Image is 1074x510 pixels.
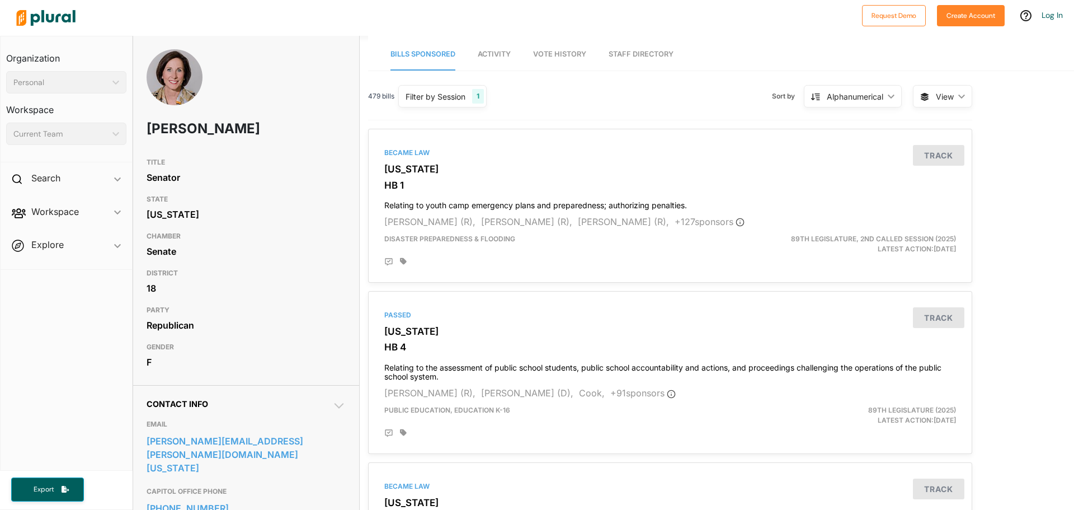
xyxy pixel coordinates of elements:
div: 18 [147,280,346,297]
button: Request Demo [862,5,926,26]
h3: Workspace [6,93,126,118]
h3: TITLE [147,156,346,169]
h3: PARTY [147,303,346,317]
h4: Relating to the assessment of public school students, public school accountability and actions, a... [384,358,956,382]
h3: DISTRICT [147,266,346,280]
a: Activity [478,39,511,71]
a: [PERSON_NAME][EMAIL_ADDRESS][PERSON_NAME][DOMAIN_NAME][US_STATE] [147,433,346,476]
div: Passed [384,310,956,320]
h3: CAPITOL OFFICE PHONE [147,485,346,498]
div: Add Position Statement [384,429,393,438]
button: Track [913,479,964,499]
span: View [936,91,954,102]
div: F [147,354,346,371]
div: Senate [147,243,346,260]
h3: HB 4 [384,341,956,353]
button: Export [11,478,84,502]
div: Add Position Statement [384,258,393,266]
a: Vote History [533,39,586,71]
button: Track [913,307,964,328]
span: [PERSON_NAME] (R), [384,216,475,227]
div: Filter by Session [406,91,465,102]
div: 1 [472,89,484,104]
span: [PERSON_NAME] (R), [481,216,572,227]
span: + 91 sponsor s [610,387,676,399]
div: Add tags [400,258,407,265]
h3: HB 1 [384,180,956,191]
div: Current Team [13,128,108,140]
button: Create Account [937,5,1005,26]
a: Create Account [937,9,1005,21]
div: Add tags [400,429,407,437]
h3: STATE [147,193,346,206]
div: Senator [147,169,346,186]
div: Personal [13,77,108,88]
h1: [PERSON_NAME] [147,112,266,146]
h3: CHAMBER [147,230,346,243]
h3: [US_STATE] [384,163,956,175]
div: Alphanumerical [827,91,883,102]
a: Log In [1042,10,1063,20]
span: 89th Legislature, 2nd Called Session (2025) [791,235,956,243]
div: Republican [147,317,346,334]
span: Export [26,485,62,494]
span: Bills Sponsored [390,50,455,58]
span: Cook, [579,387,605,399]
span: Contact Info [147,399,208,409]
span: [PERSON_NAME] (D), [481,387,573,399]
span: 479 bills [368,91,394,101]
h4: Relating to youth camp emergency plans and preparedness; authorizing penalties. [384,195,956,210]
a: Bills Sponsored [390,39,455,71]
div: [US_STATE] [147,206,346,223]
span: Disaster Preparedness & Flooding [384,235,515,243]
img: Headshot of Lois Kolkhorst [147,49,202,124]
span: + 127 sponsor s [675,216,745,227]
h2: Search [31,172,60,184]
a: Request Demo [862,9,926,21]
span: Sort by [772,91,804,101]
a: Staff Directory [609,39,673,71]
span: [PERSON_NAME] (R), [384,387,475,399]
h3: [US_STATE] [384,497,956,508]
span: [PERSON_NAME] (R), [578,216,669,227]
h3: [US_STATE] [384,326,956,337]
div: Became Law [384,148,956,158]
h3: GENDER [147,340,346,354]
span: Vote History [533,50,586,58]
span: Activity [478,50,511,58]
div: Became Law [384,481,956,492]
span: 89th Legislature (2025) [868,406,956,414]
span: Public Education, Education K-16 [384,406,510,414]
div: Latest Action: [DATE] [768,234,964,254]
div: Latest Action: [DATE] [768,405,964,425]
button: Track [913,145,964,166]
h3: EMAIL [147,418,346,431]
h3: Organization [6,42,126,67]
